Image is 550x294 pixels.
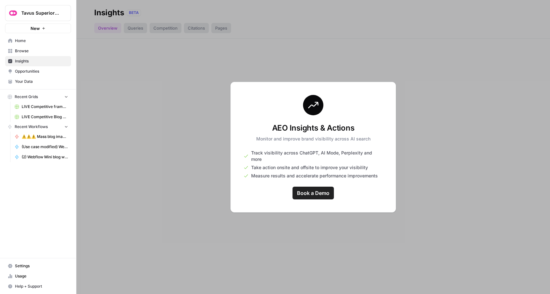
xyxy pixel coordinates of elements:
p: Monitor and improve brand visibility across AI search [256,136,370,142]
span: Settings [15,263,68,269]
button: Recent Workflows [5,122,71,132]
button: New [5,24,71,33]
span: LIVE Competitive Blog Writer Grid [22,114,68,120]
span: Browse [15,48,68,54]
span: Tavus Superiority [21,10,60,16]
img: Tavus Superiority Logo [7,7,19,19]
a: ⚠️⚠️⚠️ Mass blog image updater [12,132,71,142]
span: Home [15,38,68,44]
a: Opportunities [5,66,71,76]
a: LIVE Competitive Blog Writer Grid [12,112,71,122]
button: Workspace: Tavus Superiority [5,5,71,21]
span: Your Data [15,79,68,84]
a: Home [5,36,71,46]
a: Usage [5,271,71,281]
a: Insights [5,56,71,66]
span: New [31,25,40,32]
span: Recent Grids [15,94,38,100]
span: (2) Webflow Mini blog writer v4 (1.2k-2k words) [22,154,68,160]
span: Recent Workflows [15,124,48,130]
span: Book a Demo [297,189,329,197]
a: (2) Webflow Mini blog writer v4 (1.2k-2k words) [12,152,71,162]
a: Browse [5,46,71,56]
h3: AEO Insights & Actions [256,123,370,133]
span: (Use case modified) Webflow Mini blog writer v4 (1.2k-2k words) [22,144,68,150]
span: Insights [15,58,68,64]
a: Settings [5,261,71,271]
button: Help + Support [5,281,71,291]
a: Book a Demo [293,187,334,199]
button: Recent Grids [5,92,71,102]
span: Usage [15,273,68,279]
span: Track visibility across ChatGPT, AI Mode, Perplexity and more [251,150,383,162]
a: Your Data [5,76,71,87]
span: Opportunities [15,68,68,74]
span: Measure results and accelerate performance improvements [251,173,378,179]
span: ⚠️⚠️⚠️ Mass blog image updater [22,134,68,140]
a: (Use case modified) Webflow Mini blog writer v4 (1.2k-2k words) [12,142,71,152]
span: Take action onsite and offsite to improve your visibility [251,164,368,171]
span: Help + Support [15,283,68,289]
a: LIVE Competitive framed blog writer v6 Grid (1) [12,102,71,112]
span: LIVE Competitive framed blog writer v6 Grid (1) [22,104,68,110]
